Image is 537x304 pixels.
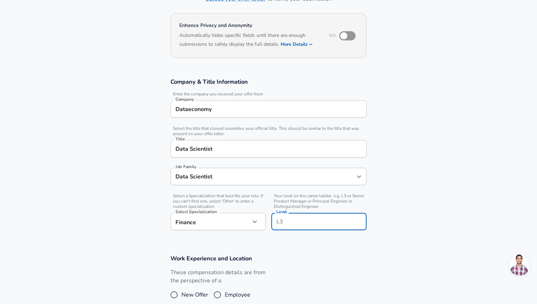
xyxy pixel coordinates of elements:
span: Enter the company you received your offer from [170,92,367,97]
label: Company [175,97,194,101]
label: These compensation details are from the perspective of a: [170,269,266,285]
input: Google [174,104,363,115]
div: Open chat [509,254,530,276]
h6: Automatically hides specific fields until there are enough submissions to safely display the full... [179,32,320,49]
label: Level [276,210,287,214]
label: Job Family [175,165,196,169]
span: Employee [225,291,250,299]
span: Select a Specialization that best fits your role. If you can't find one, select 'Other' to enter ... [170,193,266,209]
button: More Details [281,39,313,49]
span: No [329,33,336,38]
span: Select the title that closest resembles your official title. This should be similar to the title ... [170,126,367,137]
h3: Work Experience and Location [170,254,367,262]
h3: Company & Title Information [170,78,367,86]
input: Software Engineer [174,171,353,182]
span: Your level on the career ladder. e.g. L3 or Senior Product Manager or Principal Engineer or Disti... [271,193,367,209]
label: Select Specialization [175,210,217,214]
input: Software Engineer [174,143,363,154]
input: L3 [275,216,363,227]
label: Title [175,137,185,141]
span: New Offer [181,291,208,299]
button: Open [354,172,364,182]
div: Finance [170,213,250,230]
h4: Enhance Privacy and Anonymity [179,22,320,29]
